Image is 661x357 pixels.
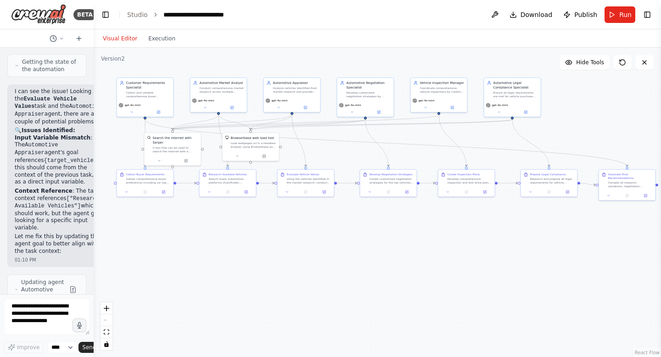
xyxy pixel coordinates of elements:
button: Show right sidebar [641,8,654,21]
div: Research and prepare all legal requirements for vehicle purchase and registration based on the bu... [530,177,575,184]
button: Download [506,6,556,23]
div: Analyze vehicles identified from market research and provide accurate fair market value estimates... [273,86,318,94]
div: Develop comprehensive inspection and test drive plans for the top vehicle candidates. Create vehi... [448,177,492,184]
a: Studio [127,11,148,18]
button: toggle interactivity [101,338,112,350]
p: : The agent's goal references but this should come from the context of the previous task, not as ... [15,134,109,186]
g: Edge from 141e57b7-8b50-4dd6-87ab-7dde2139853e to bbce2105-978f-4767-9d9b-e8e8deca7126 [143,119,629,167]
button: Hide Tools [560,55,610,70]
button: No output available [135,189,155,195]
button: Publish [560,6,601,23]
g: Edge from 8ccb7248-c2be-4c9e-a4b1-fddc0cbf57ab to b6e03759-48f6-4e07-86aa-6b5c8f7a2093 [248,115,294,130]
nav: breadcrumb [127,10,246,19]
p: Let me fix this by updating the agent goal to better align with the task context: [15,233,109,255]
button: Open in side panel [251,153,277,159]
div: Research Available VehiclesSearch major automotive platforms (AutoTrader, [DOMAIN_NAME], CarMax, ... [199,169,257,197]
button: Improve [4,341,44,353]
div: Automotive AppraiserAnalyze vehicles identified from market research and provide accurate fair ma... [263,78,321,113]
button: No output available [457,189,476,195]
button: No output available [379,189,398,195]
button: Execution [143,33,181,44]
button: Visual Editor [97,33,143,44]
g: Edge from 234fd74c-2875-4600-a050-b150ea76e5eb to 55348356-914d-44f3-976b-e6c5da0e0e00 [176,181,196,185]
code: Automotive Appraiser [15,142,58,156]
strong: Issues Identified: [22,127,75,134]
button: Open in side panel [238,189,254,195]
div: Research Available Vehicles [209,173,247,176]
div: Automotive Negotiation SpecialistDevelop customized negotiation strategies by researching seller ... [337,78,394,117]
span: gpt-4o-mini [272,99,288,102]
span: Getting the state of the automation [22,58,78,73]
button: Open in side panel [477,189,493,195]
button: No output available [617,193,637,198]
div: Collect and validate comprehensive buyer preferences including car type, budget range, location, ... [126,91,171,98]
div: BETA [73,9,96,20]
div: Develop Negotiation StrategiesCreate customized negotiation strategies for the top vehicles by re... [360,169,417,197]
div: Generate Final RecommendationsCompile all research, valuations, negotiation strategies, inspectio... [599,169,656,201]
div: SerperDevToolSearch the internet with SerperA tool that can be used to search the internet with a... [144,133,202,166]
button: No output available [539,189,559,195]
g: Edge from 6961e534-075c-4a8c-a3cd-062a48c0b0d3 to bbbef884-f8b5-4812-beef-b99f8e0f8633 [170,115,441,130]
button: Open in side panel [146,109,172,115]
div: Generate Final Recommendations [608,173,653,180]
button: Open in side panel [173,158,199,163]
g: Edge from 8ccb7248-c2be-4c9e-a4b1-fddc0cbf57ab to e77eafe8-2c92-4fc6-ba4e-28f9059e5a04 [290,115,308,167]
g: Edge from 6f2217be-ffe0-4ec3-9450-193322f2de9c to c2c31ce9-53f0-4901-bd81-bf13895c82d9 [510,119,551,167]
button: Open in side panel [513,109,539,115]
g: Edge from e7835928-c9b1-4553-800c-d9f8cacbb1c6 to bbbef884-f8b5-4812-beef-b99f8e0f8633 [170,115,221,130]
div: Collect Buyer Requirements [126,173,165,176]
code: Automotive Appraiser [15,103,102,117]
div: Ensure all legal requirements are met for vehicle purchase and registration by identifying requir... [493,91,538,98]
strong: Input Variable Mismatch [15,134,90,141]
g: Edge from e7835928-c9b1-4553-800c-d9f8cacbb1c6 to b6e03759-48f6-4e07-86aa-6b5c8f7a2093 [216,115,253,130]
div: Prepare Legal ComplianceResearch and prepare all legal requirements for vehicle purchase and regi... [521,169,578,197]
div: Automotive Legal Compliance SpecialistEnsure all legal requirements are met for vehicle purchase ... [484,78,541,117]
div: Customer Requirements Specialist [126,81,171,90]
div: Create Inspection PlansDevelop comprehensive inspection and test drive plans for the top vehicle ... [438,169,495,197]
button: Start a new chat [72,33,86,44]
div: 01:10 PM [15,257,109,263]
div: Vehicle Inspection Manager [420,81,465,85]
code: Evaluate Vehicle Values [15,96,77,110]
span: Download [521,10,553,19]
div: Search the internet with Serper [153,136,198,145]
img: SerperDevTool [147,136,151,139]
div: Automotive Legal Compliance Specialist [493,81,538,90]
div: Develop Negotiation Strategies [370,173,413,176]
div: Develop customized negotiation strategies by researching seller backgrounds, analyzing listing pa... [347,91,391,98]
button: Open in side panel [219,105,245,110]
img: Logo [11,4,66,25]
div: Automotive Market AnalystConduct comprehensive market research across multiple platforms includin... [190,78,247,113]
span: Send [82,344,96,351]
div: Version 2 [101,55,125,62]
button: Hide left sidebar [99,8,112,21]
div: React Flow controls [101,302,112,350]
span: gpt-4o-mini [198,99,214,102]
h2: 🔍 [15,127,109,134]
span: Improve [17,344,39,351]
div: Load webpages url in a headless browser using Browserbase and return the contents [231,141,276,149]
strong: Context Reference [15,188,73,194]
div: A tool that can be used to search the internet with a search_query. Supports different search typ... [153,146,198,153]
img: BrowserbaseLoadTool [225,136,229,139]
div: Compile all research, valuations, negotiation strategies, inspection plans, and legal requirement... [608,181,653,188]
div: Evaluate Vehicle Values [287,173,319,176]
button: Send [78,342,107,353]
g: Edge from c2c31ce9-53f0-4901-bd81-bf13895c82d9 to bbce2105-978f-4767-9d9b-e8e8deca7126 [580,181,596,187]
button: Click to speak your automation idea [73,318,86,332]
button: Open in side panel [638,193,653,198]
g: Edge from 6f2217be-ffe0-4ec3-9450-193322f2de9c to b6e03759-48f6-4e07-86aa-6b5c8f7a2093 [248,119,515,130]
div: Automotive Appraiser [273,81,318,85]
span: gpt-4o-mini [125,103,141,107]
g: Edge from 8ccb7248-c2be-4c9e-a4b1-fddc0cbf57ab to bbbef884-f8b5-4812-beef-b99f8e0f8633 [170,115,294,130]
a: React Flow attribution [635,350,660,355]
div: Customer Requirements SpecialistCollect and validate comprehensive buyer preferences including ca... [117,78,174,117]
div: Create Inspection Plans [448,173,480,176]
button: Run [605,6,635,23]
g: Edge from 6167befa-d415-4974-be9e-c594265eaac3 to c2c31ce9-53f0-4901-bd81-bf13895c82d9 [498,181,518,185]
div: Create customized negotiation strategies for the top vehicles by researching seller backgrounds, ... [370,177,414,184]
div: Automotive Market Analyst [200,81,244,85]
span: gpt-4o-mini [345,103,361,107]
div: Browserbase web load tool [231,136,274,140]
button: Open in side panel [156,189,171,195]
